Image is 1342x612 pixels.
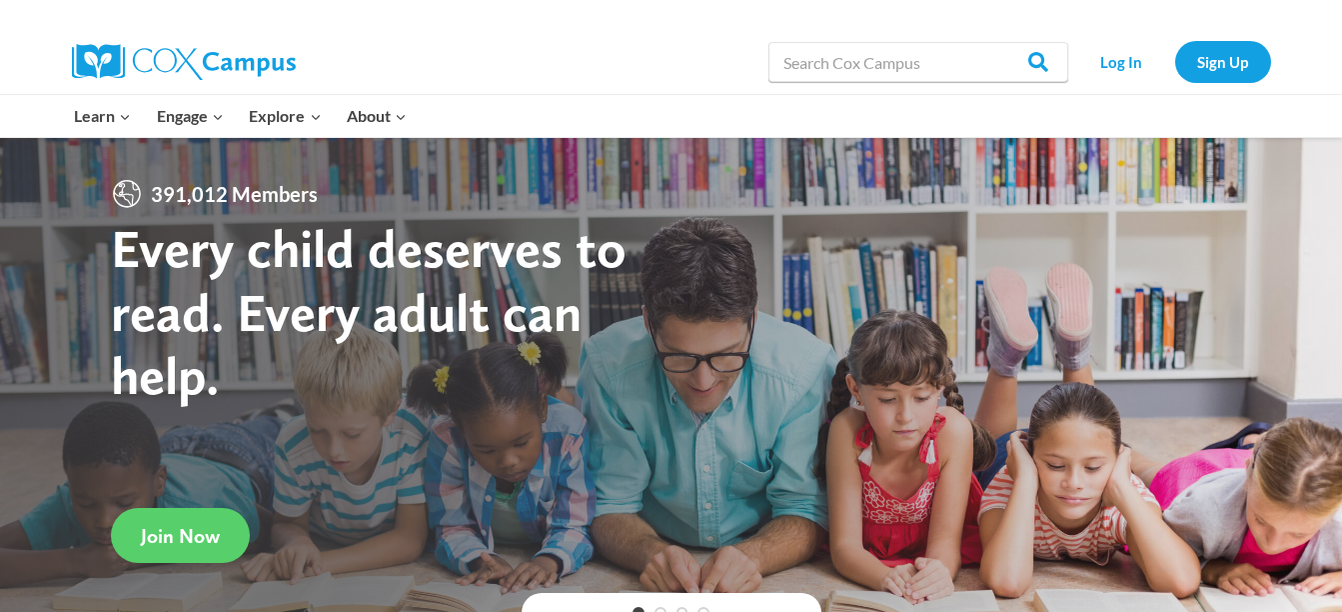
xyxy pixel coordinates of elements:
[1078,41,1165,82] a: Log In
[62,95,420,137] nav: Primary Navigation
[768,42,1068,82] input: Search Cox Campus
[74,103,131,129] span: Learn
[143,178,326,210] span: 391,012 Members
[347,103,407,129] span: About
[72,44,296,80] img: Cox Campus
[157,103,224,129] span: Engage
[1175,41,1271,82] a: Sign Up
[111,216,627,407] strong: Every child deserves to read. Every adult can help.
[141,524,220,548] span: Join Now
[249,103,321,129] span: Explore
[111,508,250,563] a: Join Now
[1078,41,1271,82] nav: Secondary Navigation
